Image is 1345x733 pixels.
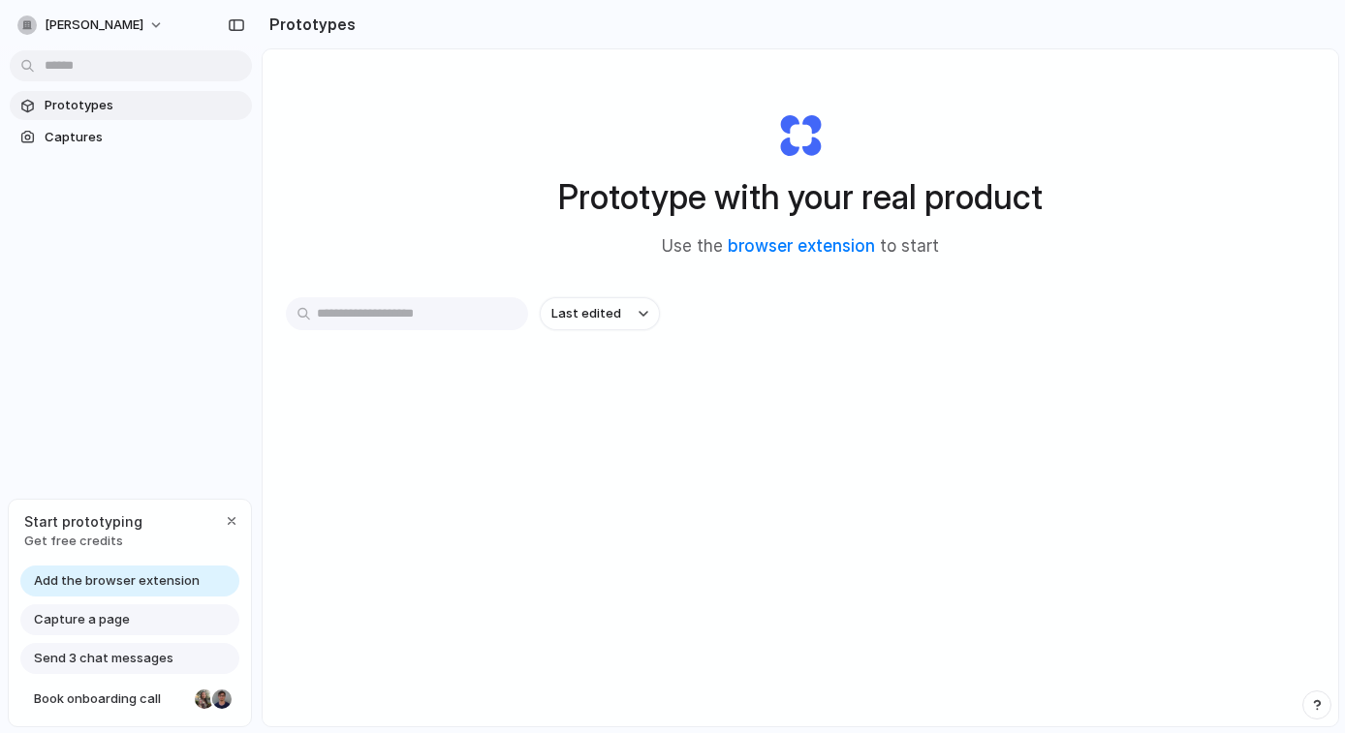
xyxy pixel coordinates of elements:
[10,10,173,41] button: [PERSON_NAME]
[34,649,173,668] span: Send 3 chat messages
[34,571,200,591] span: Add the browser extension
[728,236,875,256] a: browser extension
[662,234,939,260] span: Use the to start
[10,123,252,152] a: Captures
[262,13,356,36] h2: Prototypes
[20,684,239,715] a: Book onboarding call
[45,15,143,35] span: [PERSON_NAME]
[45,96,244,115] span: Prototypes
[558,171,1043,223] h1: Prototype with your real product
[34,610,130,629] span: Capture a page
[45,128,244,147] span: Captures
[34,689,187,709] span: Book onboarding call
[10,91,252,120] a: Prototypes
[551,304,621,323] span: Last edited
[24,532,142,551] span: Get free credits
[193,687,216,711] div: Nicole Kubica
[540,297,660,330] button: Last edited
[24,511,142,532] span: Start prototyping
[210,687,234,711] div: Christian Iacullo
